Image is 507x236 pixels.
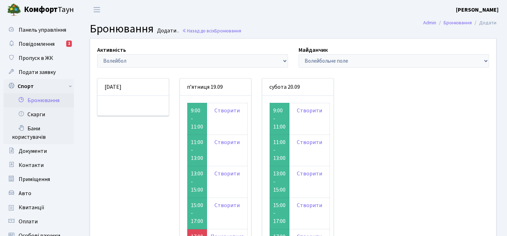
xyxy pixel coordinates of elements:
[270,198,289,229] td: 15:00 - 17:00
[19,26,66,34] span: Панель управління
[187,166,207,198] td: 13:00 - 15:00
[4,107,74,122] a: Скарги
[413,15,507,30] nav: breadcrumb
[98,79,169,96] div: [DATE]
[423,19,436,26] a: Admin
[24,4,58,15] b: Комфорт
[156,27,179,34] small: Додати .
[4,79,74,93] a: Спорт
[187,103,207,135] td: 9:00 - 11:00
[4,51,74,65] a: Пропуск в ЖК
[4,37,74,51] a: Повідомлення1
[4,158,74,172] a: Контакти
[270,135,289,166] td: 11:00 - 13:00
[4,144,74,158] a: Документи
[24,4,74,16] span: Таун
[182,27,241,34] a: Назад до всіхБронювання
[270,166,289,198] td: 13:00 - 15:00
[4,215,74,229] a: Оплати
[90,21,154,37] span: Бронювання
[214,201,240,209] a: Створити
[4,122,74,144] a: Бани користувачів
[4,23,74,37] a: Панель управління
[4,200,74,215] a: Квитанції
[187,135,207,166] td: 11:00 - 13:00
[444,19,472,26] a: Бронювання
[4,172,74,186] a: Приміщення
[214,138,240,146] a: Створити
[97,46,126,54] label: Активність
[4,65,74,79] a: Подати заявку
[19,161,44,169] span: Контакти
[19,40,55,48] span: Повідомлення
[297,138,322,146] a: Створити
[88,4,106,15] button: Переключити навігацію
[7,3,21,17] img: logo.png
[187,198,207,229] td: 15:00 - 17:00
[4,186,74,200] a: Авто
[472,19,496,27] li: Додати
[214,27,241,34] span: Бронювання
[297,107,322,114] a: Створити
[4,93,74,107] a: Бронювання
[19,190,31,197] span: Авто
[299,46,328,54] label: Майданчик
[66,41,72,47] div: 1
[297,170,322,178] a: Створити
[270,103,289,135] td: 9:00 - 11:00
[19,204,44,211] span: Квитанції
[19,175,50,183] span: Приміщення
[19,54,53,62] span: Пропуск в ЖК
[19,68,56,76] span: Подати заявку
[19,218,38,225] span: Оплати
[19,147,47,155] span: Документи
[262,79,333,96] div: субота 20.09
[456,6,499,14] a: [PERSON_NAME]
[180,79,251,96] div: п’ятниця 19.09
[214,107,240,114] a: Створити
[297,201,322,209] a: Створити
[214,170,240,178] a: Створити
